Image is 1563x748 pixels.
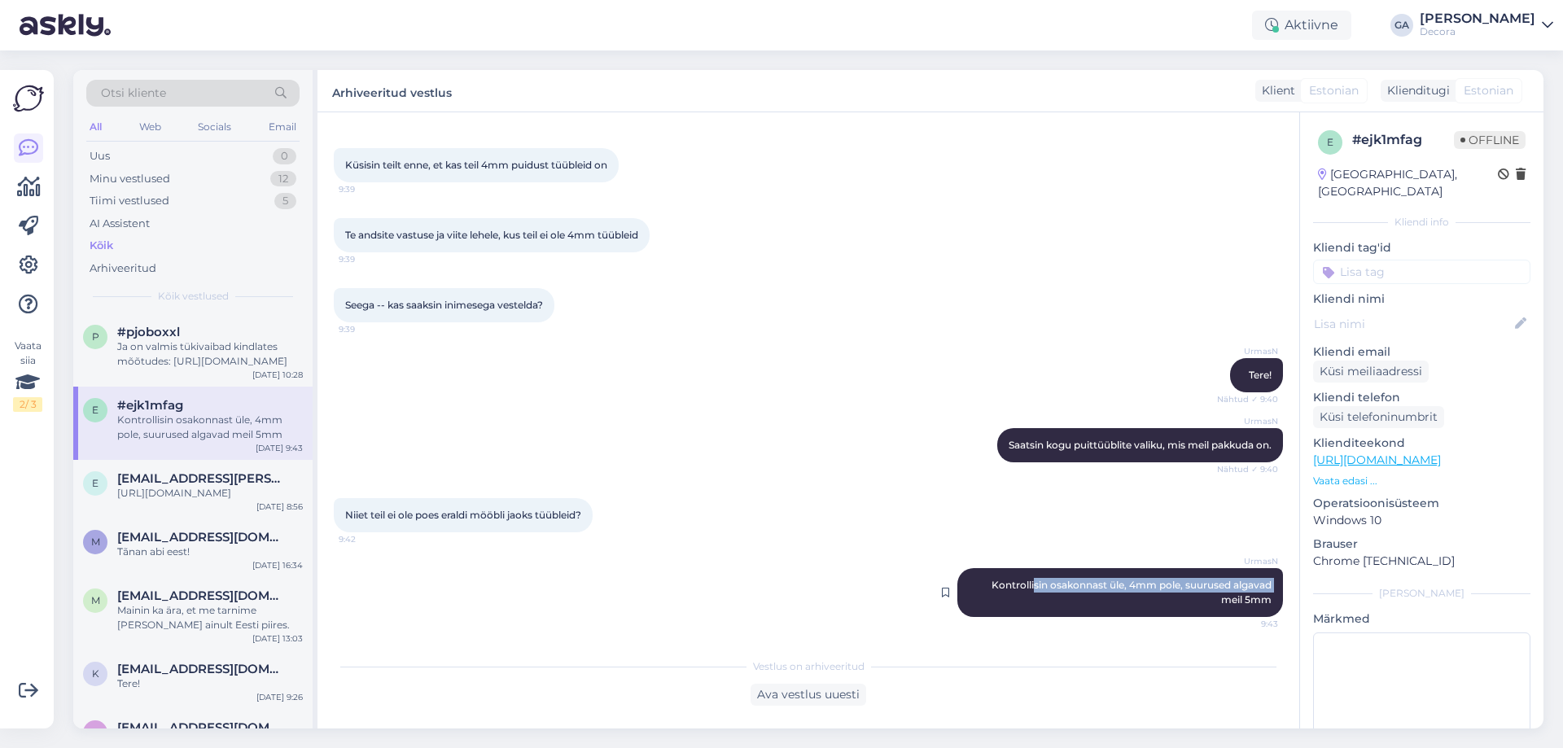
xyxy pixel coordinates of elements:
[252,632,303,645] div: [DATE] 13:03
[992,579,1274,606] span: Kontrollisin osakonnast üle, 4mm pole, suurused algavad meil 5mm
[274,193,296,209] div: 5
[1313,406,1444,428] div: Küsi telefoninumbrit
[90,238,113,254] div: Kõik
[117,676,303,691] div: Tere!
[117,603,303,632] div: Mainin ka ära, et me tarnime [PERSON_NAME] ainult Eesti piires.
[13,339,42,412] div: Vaata siia
[1217,555,1278,567] span: UrmasN
[1313,239,1530,256] p: Kliendi tag'id
[1313,453,1441,467] a: [URL][DOMAIN_NAME]
[1313,553,1530,570] p: Chrome [TECHNICAL_ID]
[1390,14,1413,37] div: GA
[345,159,607,171] span: Küsisin teilt enne, et kas teil 4mm puidust tüübleid on
[256,501,303,513] div: [DATE] 8:56
[1352,130,1454,150] div: # ejk1mfag
[273,148,296,164] div: 0
[1381,82,1450,99] div: Klienditugi
[1309,82,1359,99] span: Estonian
[256,442,303,454] div: [DATE] 9:43
[195,116,234,138] div: Socials
[345,509,581,521] span: Niiet teil ei ole poes eraldi mööbli jaoks tüübleid?
[90,260,156,277] div: Arhiveeritud
[117,588,287,603] span: marc_lacoste@orange.fr
[1420,12,1535,25] div: [PERSON_NAME]
[1217,463,1278,475] span: Nähtud ✓ 9:40
[339,323,400,335] span: 9:39
[101,85,166,102] span: Otsi kliente
[1217,618,1278,630] span: 9:43
[92,477,99,489] span: e
[332,80,452,102] label: Arhiveeritud vestlus
[90,148,110,164] div: Uus
[1420,25,1535,38] div: Decora
[117,398,183,413] span: #ejk1mfag
[91,594,100,606] span: m
[1420,12,1553,38] a: [PERSON_NAME]Decora
[1217,345,1278,357] span: UrmasN
[1313,512,1530,529] p: Windows 10
[117,530,287,545] span: merle152@hotmail.com
[1464,82,1513,99] span: Estonian
[753,659,865,674] span: Vestlus on arhiveeritud
[136,116,164,138] div: Web
[1327,136,1333,148] span: e
[1313,610,1530,628] p: Märkmed
[1217,393,1278,405] span: Nähtud ✓ 9:40
[1313,435,1530,452] p: Klienditeekond
[117,339,303,369] div: Ja on valmis tükivaibad kindlates mõõtudes: [URL][DOMAIN_NAME]
[1318,166,1498,200] div: [GEOGRAPHIC_DATA], [GEOGRAPHIC_DATA]
[117,325,180,339] span: #pjoboxxl
[252,559,303,571] div: [DATE] 16:34
[252,369,303,381] div: [DATE] 10:28
[1454,131,1526,149] span: Offline
[1009,439,1272,451] span: Saatsin kogu puittüüblite valiku, mis meil pakkuda on.
[92,667,99,680] span: k
[1313,361,1429,383] div: Küsi meiliaadressi
[117,471,287,486] span: evari.koppel@gmail.com
[1255,82,1295,99] div: Klient
[117,413,303,442] div: Kontrollisin osakonnast üle, 4mm pole, suurused algavad meil 5mm
[13,83,44,114] img: Askly Logo
[90,193,169,209] div: Tiimi vestlused
[92,726,99,738] span: v
[90,216,150,232] div: AI Assistent
[345,229,638,241] span: Te andsite vastuse ja viite lehele, kus teil ei ole 4mm tüübleid
[1252,11,1351,40] div: Aktiivne
[1313,474,1530,488] p: Vaata edasi ...
[1313,495,1530,512] p: Operatsioonisüsteem
[1313,343,1530,361] p: Kliendi email
[117,662,287,676] span: k7savchenko@gmail.com
[158,289,229,304] span: Kõik vestlused
[90,171,170,187] div: Minu vestlused
[117,545,303,559] div: Tãnan abi eest!
[339,183,400,195] span: 9:39
[265,116,300,138] div: Email
[256,691,303,703] div: [DATE] 9:26
[751,684,866,706] div: Ava vestlus uuesti
[345,299,543,311] span: Seega -- kas saaksin inimesega vestelda?
[1249,369,1272,381] span: Tere!
[1313,536,1530,553] p: Brauser
[13,397,42,412] div: 2 / 3
[1313,389,1530,406] p: Kliendi telefon
[117,486,303,501] div: [URL][DOMAIN_NAME]
[339,533,400,545] span: 9:42
[117,720,287,735] span: vdostojevskaja@gmail.com
[1313,215,1530,230] div: Kliendi info
[92,330,99,343] span: p
[1314,315,1512,333] input: Lisa nimi
[91,536,100,548] span: m
[270,171,296,187] div: 12
[1217,415,1278,427] span: UrmasN
[339,253,400,265] span: 9:39
[1313,260,1530,284] input: Lisa tag
[1313,586,1530,601] div: [PERSON_NAME]
[92,404,99,416] span: e
[1313,291,1530,308] p: Kliendi nimi
[86,116,105,138] div: All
